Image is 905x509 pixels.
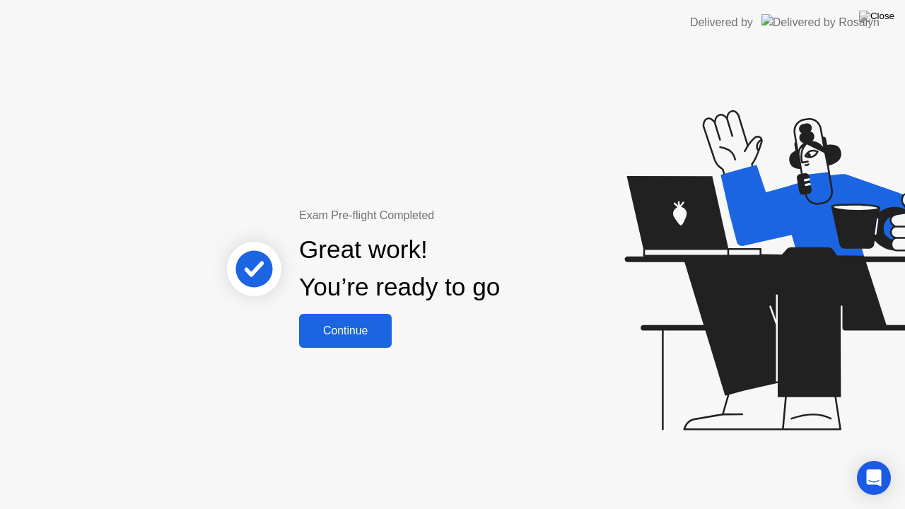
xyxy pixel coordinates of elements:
img: Close [859,11,894,22]
div: Continue [303,324,387,337]
div: Delivered by [690,14,753,31]
div: Open Intercom Messenger [857,461,891,495]
div: Exam Pre-flight Completed [299,207,591,224]
img: Delivered by Rosalyn [761,14,880,30]
button: Continue [299,314,392,348]
div: Great work! You’re ready to go [299,231,500,306]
